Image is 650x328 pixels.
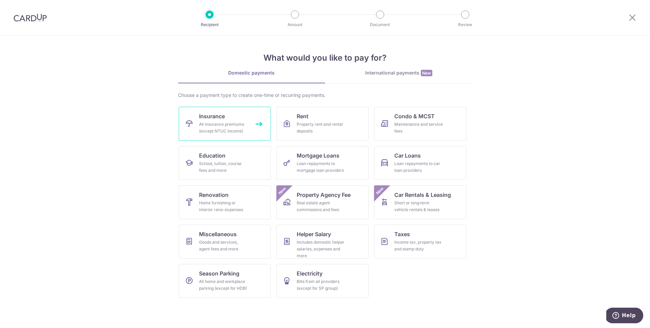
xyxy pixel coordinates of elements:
span: Car Loans [394,151,421,160]
div: School, tuition, course fees and more [199,160,248,174]
a: Car LoansLoan repayments to car loan providers [374,146,466,180]
span: New [276,185,288,197]
div: All insurance premiums (except NTUC Income) [199,121,248,135]
a: Season ParkingAll home and workplace parking (except for HDB) [179,264,271,298]
a: Mortgage LoansLoan repayments to mortgage loan providers [276,146,369,180]
div: Bills from all providers (except for SP group) [297,278,346,292]
a: Helper SalaryIncludes domestic helper salaries, expenses and more [276,225,369,259]
p: Recipient [184,21,235,28]
div: Choose a payment type to create one-time or recurring payments. [178,92,472,99]
a: MiscellaneousGoods and services, agent fees and more [179,225,271,259]
div: Short or long‑term vehicle rentals & leases [394,200,443,213]
span: New [421,70,432,76]
div: Loan repayments to mortgage loan providers [297,160,346,174]
span: Condo & MCST [394,112,435,120]
a: InsuranceAll insurance premiums (except NTUC Income) [179,107,271,141]
div: Loan repayments to car loan providers [394,160,443,174]
div: International payments [325,69,472,77]
span: Electricity [297,269,322,278]
a: ElectricityBills from all providers (except for SP group) [276,264,369,298]
span: Taxes [394,230,410,238]
a: TaxesIncome tax, property tax and stamp duty [374,225,466,259]
a: RentProperty rent and rental deposits [276,107,369,141]
span: Education [199,151,225,160]
span: Help [16,5,29,11]
a: Car Rentals & LeasingShort or long‑term vehicle rentals & leasesNew [374,185,466,219]
h4: What would you like to pay for? [178,52,472,64]
p: Document [355,21,405,28]
img: CardUp [14,14,47,22]
div: Goods and services, agent fees and more [199,239,248,252]
p: Amount [270,21,320,28]
span: Helper Salary [297,230,331,238]
span: Mortgage Loans [297,151,339,160]
div: Real estate agent commissions and fees [297,200,346,213]
p: Review [440,21,490,28]
span: Season Parking [199,269,239,278]
span: Rent [297,112,309,120]
span: Insurance [199,112,225,120]
span: Renovation [199,191,229,199]
span: Miscellaneous [199,230,237,238]
div: Home furnishing or interior reno-expenses [199,200,248,213]
div: Includes domestic helper salaries, expenses and more [297,239,346,259]
div: Maintenance and service fees [394,121,443,135]
span: Car Rentals & Leasing [394,191,451,199]
a: Property Agency FeeReal estate agent commissions and feesNew [276,185,369,219]
a: EducationSchool, tuition, course fees and more [179,146,271,180]
div: All home and workplace parking (except for HDB) [199,278,248,292]
iframe: Opens a widget where you can find more information [606,308,643,325]
span: Property Agency Fee [297,191,351,199]
a: RenovationHome furnishing or interior reno-expenses [179,185,271,219]
div: Property rent and rental deposits [297,121,346,135]
a: Condo & MCSTMaintenance and service fees [374,107,466,141]
div: Domestic payments [178,69,325,76]
div: Income tax, property tax and stamp duty [394,239,443,252]
span: New [374,185,385,197]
